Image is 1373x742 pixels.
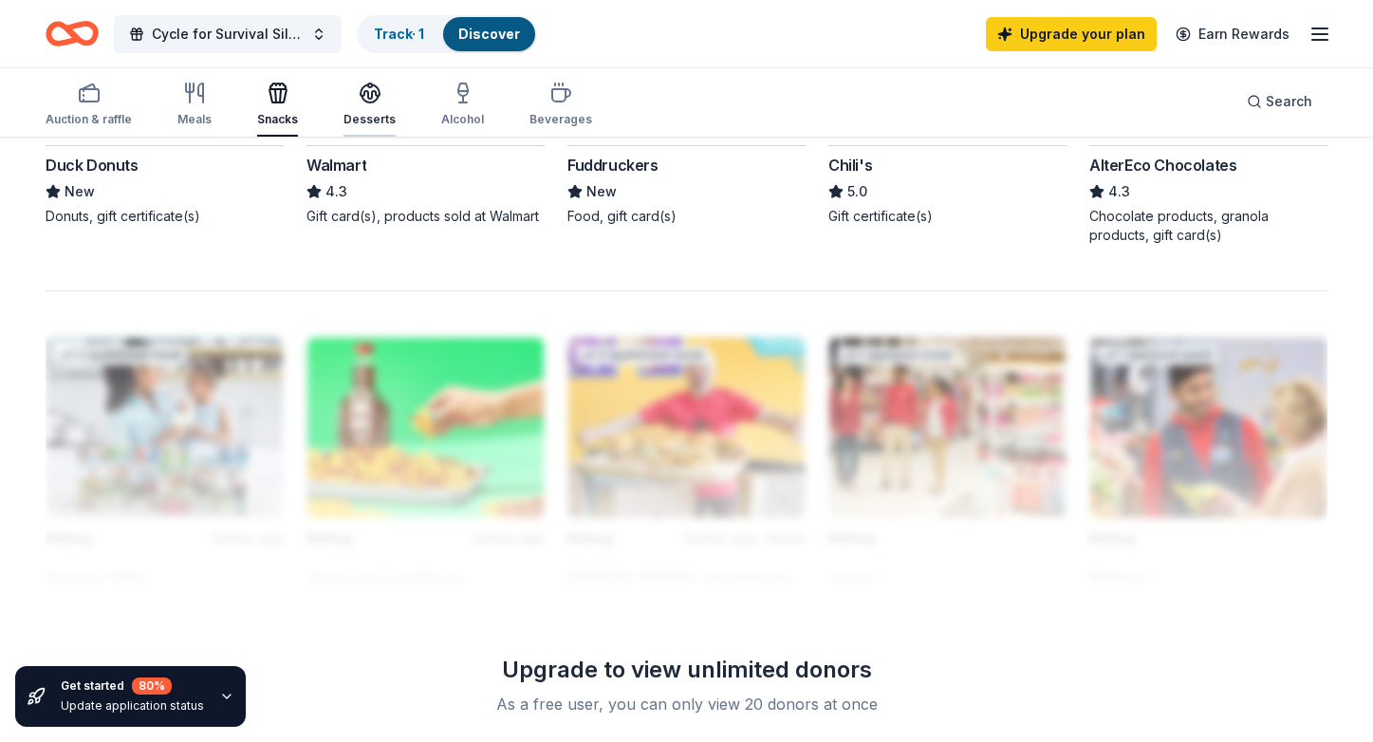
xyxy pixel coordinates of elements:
[374,26,424,42] a: Track· 1
[257,74,298,137] button: Snacks
[1108,180,1130,203] span: 4.3
[441,112,484,127] div: Alcohol
[567,207,806,226] div: Food, gift card(s)
[177,112,212,127] div: Meals
[61,698,204,714] div: Update application status
[586,180,617,203] span: New
[1089,207,1327,245] div: Chocolate products, granola products, gift card(s)
[46,11,99,56] a: Home
[343,74,396,137] button: Desserts
[357,15,537,53] button: Track· 1Discover
[1089,154,1236,176] div: AlterEco Chocolates
[61,677,204,695] div: Get started
[46,112,132,127] div: Auction & raffle
[828,154,872,176] div: Chili's
[986,17,1157,51] a: Upgrade your plan
[132,677,172,695] div: 80 %
[177,74,212,137] button: Meals
[65,180,95,203] span: New
[1266,90,1312,113] span: Search
[458,26,520,42] a: Discover
[114,15,342,53] button: Cycle for Survival Silent Auction
[1232,83,1327,121] button: Search
[46,74,132,137] button: Auction & raffle
[567,154,659,176] div: Fuddruckers
[152,23,304,46] span: Cycle for Survival Silent Auction
[46,207,284,226] div: Donuts, gift certificate(s)
[306,207,545,226] div: Gift card(s), products sold at Walmart
[847,180,867,203] span: 5.0
[1164,17,1301,51] a: Earn Rewards
[529,112,592,127] div: Beverages
[436,693,937,715] div: As a free user, you can only view 20 donors at once
[343,112,396,127] div: Desserts
[414,655,960,685] div: Upgrade to view unlimited donors
[441,74,484,137] button: Alcohol
[306,154,366,176] div: Walmart
[529,74,592,137] button: Beverages
[46,154,139,176] div: Duck Donuts
[325,180,347,203] span: 4.3
[828,207,1067,226] div: Gift certificate(s)
[257,112,298,127] div: Snacks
